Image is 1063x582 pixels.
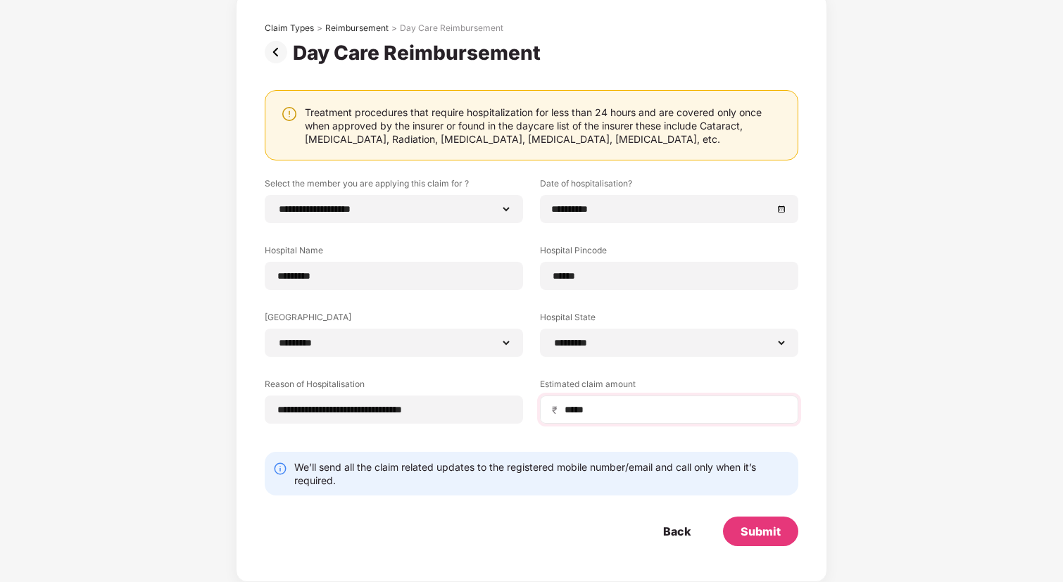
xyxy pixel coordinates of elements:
div: > [317,23,322,34]
div: Treatment procedures that require hospitalization for less than 24 hours and are covered only onc... [305,106,784,146]
label: Estimated claim amount [540,378,798,396]
div: Claim Types [265,23,314,34]
label: [GEOGRAPHIC_DATA] [265,311,523,329]
div: We’ll send all the claim related updates to the registered mobile number/email and call only when... [294,460,790,487]
div: > [391,23,397,34]
img: svg+xml;base64,PHN2ZyBpZD0iUHJldi0zMngzMiIgeG1sbnM9Imh0dHA6Ly93d3cudzMub3JnLzIwMDAvc3ZnIiB3aWR0aD... [265,41,293,63]
div: Submit [741,524,781,539]
label: Select the member you are applying this claim for ? [265,177,523,195]
div: Back [663,524,691,539]
label: Hospital State [540,311,798,329]
label: Hospital Name [265,244,523,262]
img: svg+xml;base64,PHN2ZyBpZD0iV2FybmluZ18tXzI0eDI0IiBkYXRhLW5hbWU9Ildhcm5pbmcgLSAyNHgyNCIgeG1sbnM9Im... [281,106,298,122]
div: Reimbursement [325,23,389,34]
div: Day Care Reimbursement [400,23,503,34]
div: Day Care Reimbursement [293,41,546,65]
label: Date of hospitalisation? [540,177,798,195]
label: Reason of Hospitalisation [265,378,523,396]
span: ₹ [552,403,563,417]
img: svg+xml;base64,PHN2ZyBpZD0iSW5mby0yMHgyMCIgeG1sbnM9Imh0dHA6Ly93d3cudzMub3JnLzIwMDAvc3ZnIiB3aWR0aD... [273,462,287,476]
label: Hospital Pincode [540,244,798,262]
